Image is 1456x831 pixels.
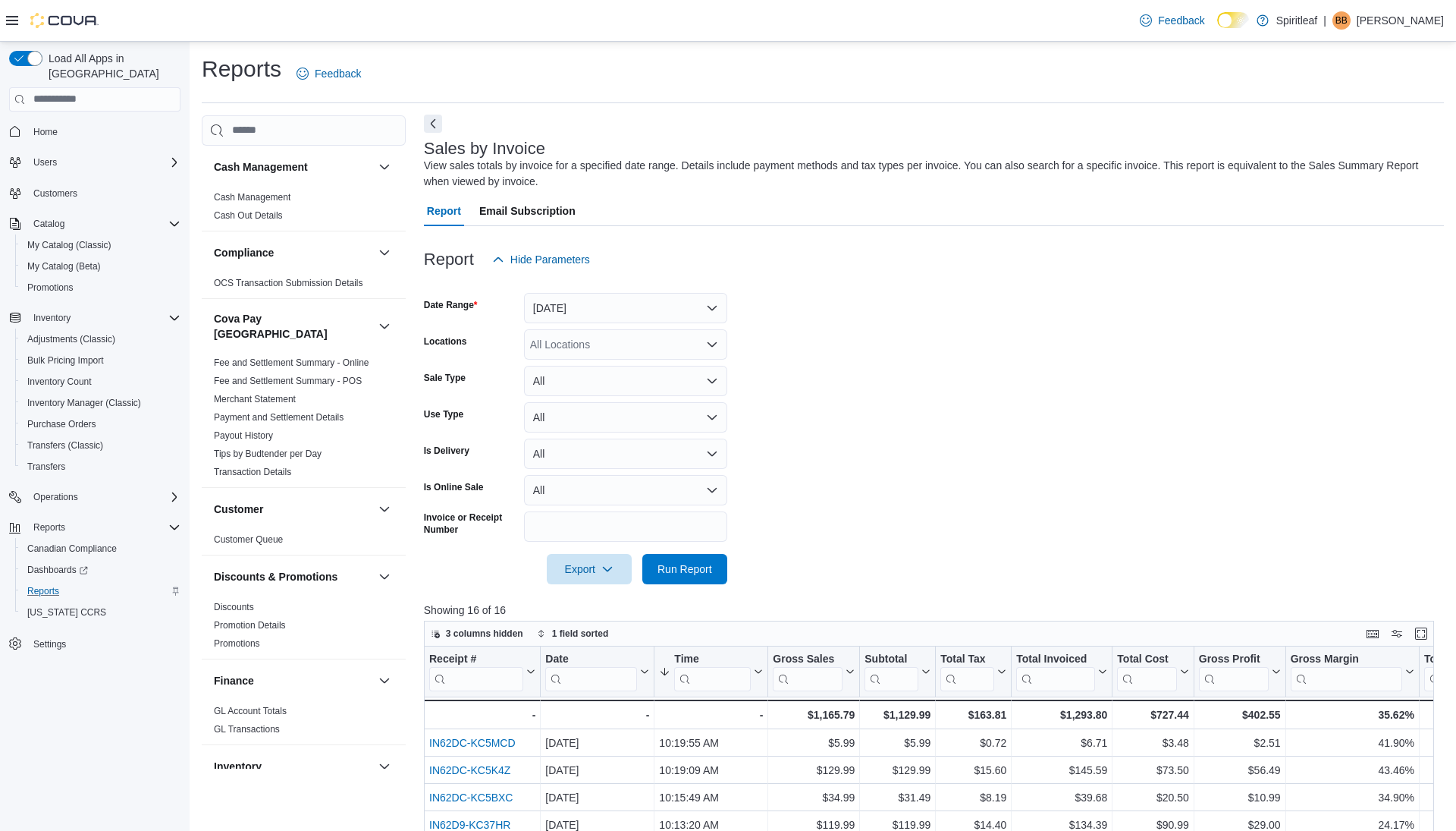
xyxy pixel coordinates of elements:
[33,491,78,503] span: Operations
[27,153,63,172] button: Users
[15,371,187,392] button: Inventory Count
[864,652,918,691] div: Subtotal
[15,329,187,350] button: Adjustments (Classic)
[940,789,1006,807] div: $8.19
[15,414,187,435] button: Purchase Orders
[27,153,180,172] span: Users
[1117,734,1188,752] div: $3.48
[27,376,92,388] span: Inventory Count
[524,475,727,505] button: All
[27,122,180,141] span: Home
[642,554,727,584] button: Run Report
[706,338,718,351] button: Open list of options
[21,582,65,600] a: Reports
[446,628,523,640] span: 3 columns hidden
[429,652,523,666] div: Receipt #
[864,706,930,724] div: $1,129.99
[940,761,1006,779] div: $15.60
[214,723,280,735] span: GL Transactions
[21,540,123,558] a: Canadian Compliance
[202,598,406,659] div: Discounts & Promotions
[33,218,64,230] span: Catalog
[479,196,576,226] span: Email Subscription
[214,192,290,203] a: Cash Management
[21,257,180,275] span: My Catalog (Beta)
[429,792,513,804] a: IN62DC-KC5BXC
[15,350,187,371] button: Bulk Pricing Import
[214,376,362,386] a: Fee and Settlement Summary - POS
[21,436,109,455] a: Transfers (Classic)
[425,625,529,643] button: 3 columns hidden
[27,239,111,251] span: My Catalog (Classic)
[21,373,98,391] a: Inventory Count
[1016,789,1107,807] div: $39.68
[3,213,187,235] button: Catalog
[290,58,367,89] a: Feedback
[15,581,187,602] button: Reports
[21,279,80,297] a: Promotions
[773,761,855,779] div: $129.99
[21,436,180,455] span: Transfers (Classic)
[674,652,751,666] div: Time
[659,734,763,752] div: 10:19:55 AM
[940,706,1006,724] div: $163.81
[1199,789,1281,807] div: $10.99
[375,158,394,176] button: Cash Management
[214,569,372,584] button: Discounts & Promotions
[429,652,535,691] button: Receipt #
[214,394,296,404] a: Merchant Statement
[214,311,372,342] button: Cova Pay [GEOGRAPHIC_DATA]
[424,299,478,311] label: Date Range
[27,634,180,653] span: Settings
[27,518,180,537] span: Reports
[429,652,523,691] div: Receipt # URL
[1290,734,1414,752] div: 41.90%
[214,430,273,442] span: Payout History
[27,585,59,597] span: Reports
[33,156,57,168] span: Users
[1016,734,1107,752] div: $6.71
[864,761,930,779] div: $129.99
[214,467,291,477] a: Transaction Details
[21,561,180,579] span: Dashboards
[214,705,287,717] span: GL Account Totals
[375,757,394,776] button: Inventory
[773,706,855,724] div: $1,165.79
[214,159,308,175] h3: Cash Management
[27,260,101,272] span: My Catalog (Beta)
[940,652,1006,691] button: Total Tax
[21,330,121,348] a: Adjustments (Classic)
[214,673,254,688] h3: Finance
[424,372,466,384] label: Sale Type
[27,215,180,233] span: Catalog
[214,449,322,459] a: Tips by Budtender per Day
[27,282,74,294] span: Promotions
[27,488,180,506] span: Operations
[214,637,260,650] span: Promotions
[27,309,180,327] span: Inventory
[375,568,394,586] button: Discounts & Promotions
[773,652,843,666] div: Gross Sales
[214,357,369,369] span: Fee and Settlement Summary - Online
[27,488,84,506] button: Operations
[27,635,72,653] a: Settings
[424,115,442,133] button: Next
[15,435,187,456] button: Transfers (Classic)
[202,702,406,744] div: Finance
[375,500,394,518] button: Customer
[27,564,88,576] span: Dashboards
[1290,652,1414,691] button: Gross Margin
[15,456,187,477] button: Transfers
[375,317,394,335] button: Cova Pay [GEOGRAPHIC_DATA]
[202,54,281,84] h1: Reports
[1117,652,1176,691] div: Total Cost
[547,554,632,584] button: Export
[202,188,406,231] div: Cash Management
[429,737,516,749] a: IN62DC-KC5MCD
[659,652,763,691] button: Time
[21,373,180,391] span: Inventory Count
[1357,11,1444,30] p: [PERSON_NAME]
[214,159,372,175] button: Cash Management
[21,603,112,622] a: [US_STATE] CCRS
[21,603,180,622] span: Washington CCRS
